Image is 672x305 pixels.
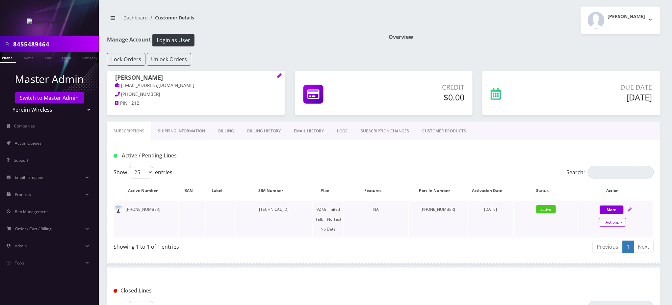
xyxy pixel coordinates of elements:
[593,241,623,253] a: Previous
[129,166,153,179] select: Showentries
[115,82,194,89] a: [EMAIL_ADDRESS][DOMAIN_NAME]
[15,140,41,146] span: Action Queues
[115,100,129,107] a: PIN:
[114,206,122,214] img: default.png
[179,181,205,200] th: BAN: activate to sort column ascending
[536,205,556,213] span: active
[15,175,43,180] span: Email Template
[567,166,654,179] label: Search:
[123,14,148,21] a: Dashboard
[114,154,117,158] img: Active / Pending Lines
[241,122,287,141] a: Billing History
[623,241,634,253] a: 1
[287,122,330,141] a: EMAIL HISTORY
[15,260,25,266] span: Tools
[375,92,465,102] h5: $0.00
[151,122,212,141] a: Shipping Information
[114,289,117,293] img: Closed Lines
[15,243,27,249] span: Admin
[20,52,37,62] a: Name
[375,82,465,92] p: Credit
[354,122,416,141] a: SUBSCRIPTION CHANGES
[14,123,35,129] span: Companies
[514,181,578,200] th: Status: activate to sort column ascending
[608,14,645,19] h2: [PERSON_NAME]
[107,122,151,141] a: Subscriptions
[79,52,101,62] a: Company
[416,122,473,141] a: CUSTOMER PRODUCTS
[114,181,178,200] th: Active Number: activate to sort column ascending
[344,181,408,200] th: Features: activate to sort column ascending
[409,181,467,200] th: Port-In Number: activate to sort column ascending
[206,181,235,200] th: Label: activate to sort column ascending
[41,52,54,62] a: SIM
[389,34,660,40] h1: Overview
[129,100,139,106] span: 1212
[15,192,31,197] span: Products
[313,201,344,237] td: VZ Unlimited Talk + No Text No Data
[107,34,379,46] h1: Manage Account
[15,226,52,232] span: Order / Cart / Billing
[409,201,467,237] td: [PHONE_NUMBER]
[15,209,48,214] span: Ban Management
[588,166,654,179] input: Search:
[600,206,624,214] button: More
[14,157,28,163] span: Support
[114,166,172,179] label: Show entries
[13,38,97,50] input: Search in Company
[27,18,72,26] img: Yereim Wireless
[548,82,652,92] p: Due Date
[599,218,626,227] a: Actions
[468,181,513,200] th: Activation Date: activate to sort column ascending
[59,52,74,62] a: Email
[114,288,287,294] h1: Closed Lines
[107,11,379,30] nav: breadcrumb
[579,181,653,200] th: Action: activate to sort column ascending
[15,92,84,103] a: Switch to Master Admin
[152,34,194,46] button: Login as User
[236,181,312,200] th: SIM Number: activate to sort column ascending
[114,240,379,251] div: Showing 1 to 1 of 1 entries
[581,7,660,34] button: [PERSON_NAME]
[212,122,241,141] a: Billing
[147,53,191,66] button: Unlock Orders
[344,201,408,237] td: NA
[484,207,497,212] span: [DATE]
[121,91,160,97] span: [PHONE_NUMBER]
[107,53,145,66] button: Lock Orders
[114,201,178,237] td: [PHONE_NUMBER]
[151,36,194,43] a: Login as User
[236,201,312,237] td: [TECHNICAL_ID]
[330,122,354,141] a: LOGS
[548,92,652,102] h5: [DATE]
[313,181,344,200] th: Plan: activate to sort column ascending
[634,241,654,253] a: Next
[114,152,287,159] h1: Active / Pending Lines
[148,14,194,21] li: Customer Details
[115,74,277,82] h1: [PERSON_NAME]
